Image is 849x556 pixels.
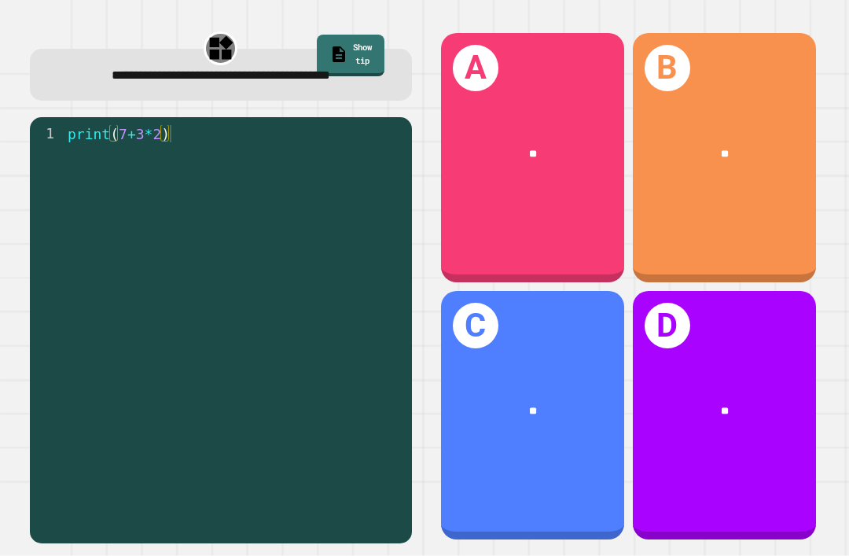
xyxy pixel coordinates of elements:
[645,303,690,348] h1: D
[453,45,498,90] h1: A
[30,125,64,142] div: 1
[645,45,690,90] h1: B
[453,303,498,348] h1: C
[317,35,384,77] a: Show tip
